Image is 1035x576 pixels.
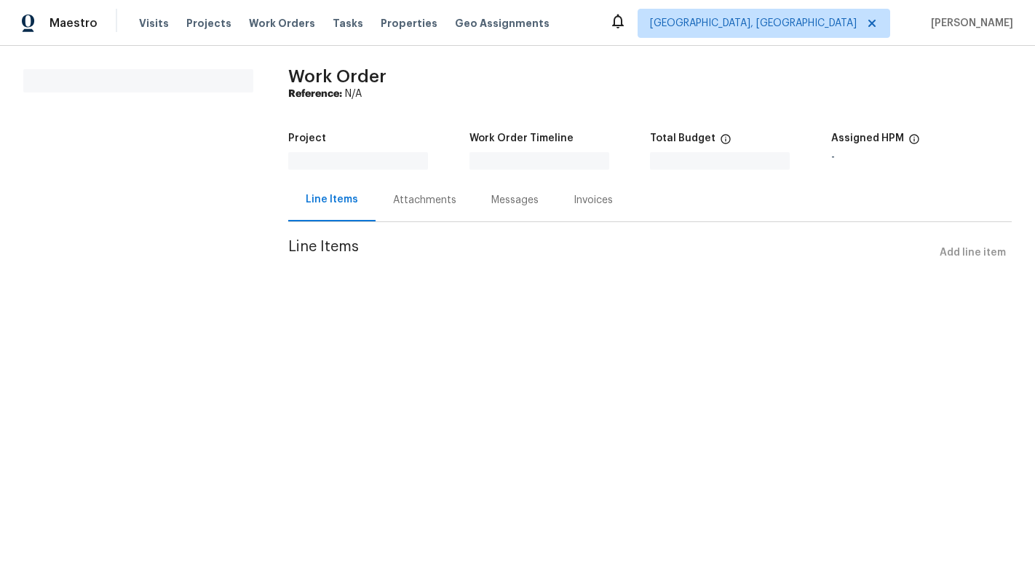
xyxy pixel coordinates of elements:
[381,16,437,31] span: Properties
[288,240,934,267] span: Line Items
[720,133,731,152] span: The total cost of line items that have been proposed by Opendoor. This sum includes line items th...
[393,193,456,208] div: Attachments
[650,16,857,31] span: [GEOGRAPHIC_DATA], [GEOGRAPHIC_DATA]
[288,89,342,99] b: Reference:
[650,133,715,143] h5: Total Budget
[925,16,1013,31] span: [PERSON_NAME]
[186,16,231,31] span: Projects
[455,16,550,31] span: Geo Assignments
[908,133,920,152] span: The hpm assigned to this work order.
[288,68,386,85] span: Work Order
[288,87,1012,101] div: N/A
[831,133,904,143] h5: Assigned HPM
[139,16,169,31] span: Visits
[831,152,1012,162] div: -
[469,133,574,143] h5: Work Order Timeline
[574,193,613,208] div: Invoices
[288,133,326,143] h5: Project
[249,16,315,31] span: Work Orders
[306,192,358,207] div: Line Items
[333,18,363,28] span: Tasks
[49,16,98,31] span: Maestro
[491,193,539,208] div: Messages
